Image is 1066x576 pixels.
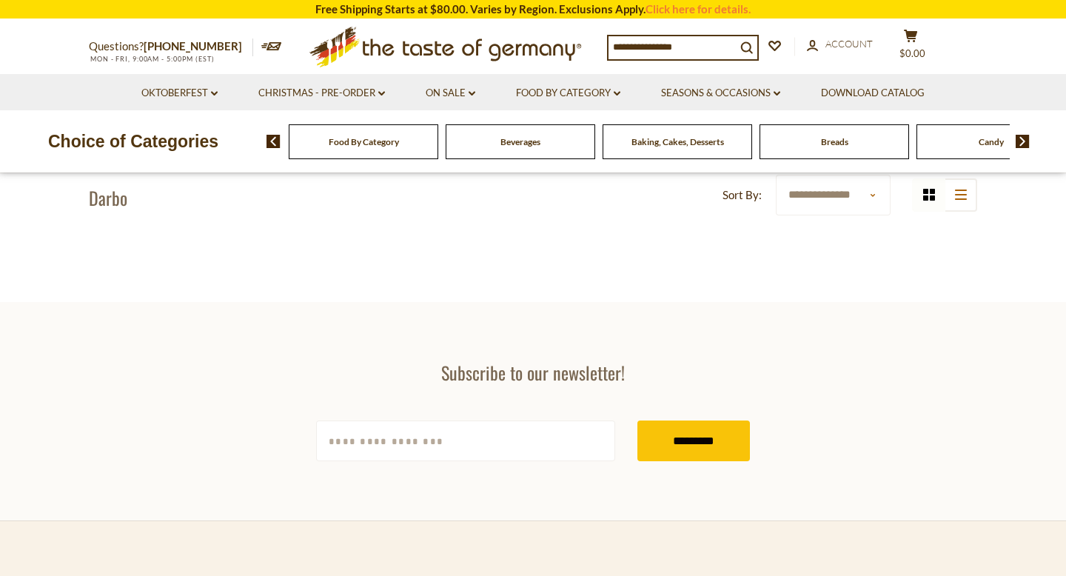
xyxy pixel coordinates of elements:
[821,85,925,101] a: Download Catalog
[723,186,762,204] label: Sort By:
[516,85,620,101] a: Food By Category
[144,39,242,53] a: [PHONE_NUMBER]
[821,136,848,147] a: Breads
[979,136,1004,147] a: Candy
[266,135,281,148] img: previous arrow
[807,36,873,53] a: Account
[258,85,385,101] a: Christmas - PRE-ORDER
[661,85,780,101] a: Seasons & Occasions
[825,38,873,50] span: Account
[631,136,724,147] a: Baking, Cakes, Desserts
[426,85,475,101] a: On Sale
[899,47,925,59] span: $0.00
[1016,135,1030,148] img: next arrow
[329,136,399,147] a: Food By Category
[646,2,751,16] a: Click here for details.
[888,29,933,66] button: $0.00
[89,37,253,56] p: Questions?
[89,55,215,63] span: MON - FRI, 9:00AM - 5:00PM (EST)
[89,187,127,209] h1: Darbo
[500,136,540,147] a: Beverages
[141,85,218,101] a: Oktoberfest
[316,361,750,384] h3: Subscribe to our newsletter!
